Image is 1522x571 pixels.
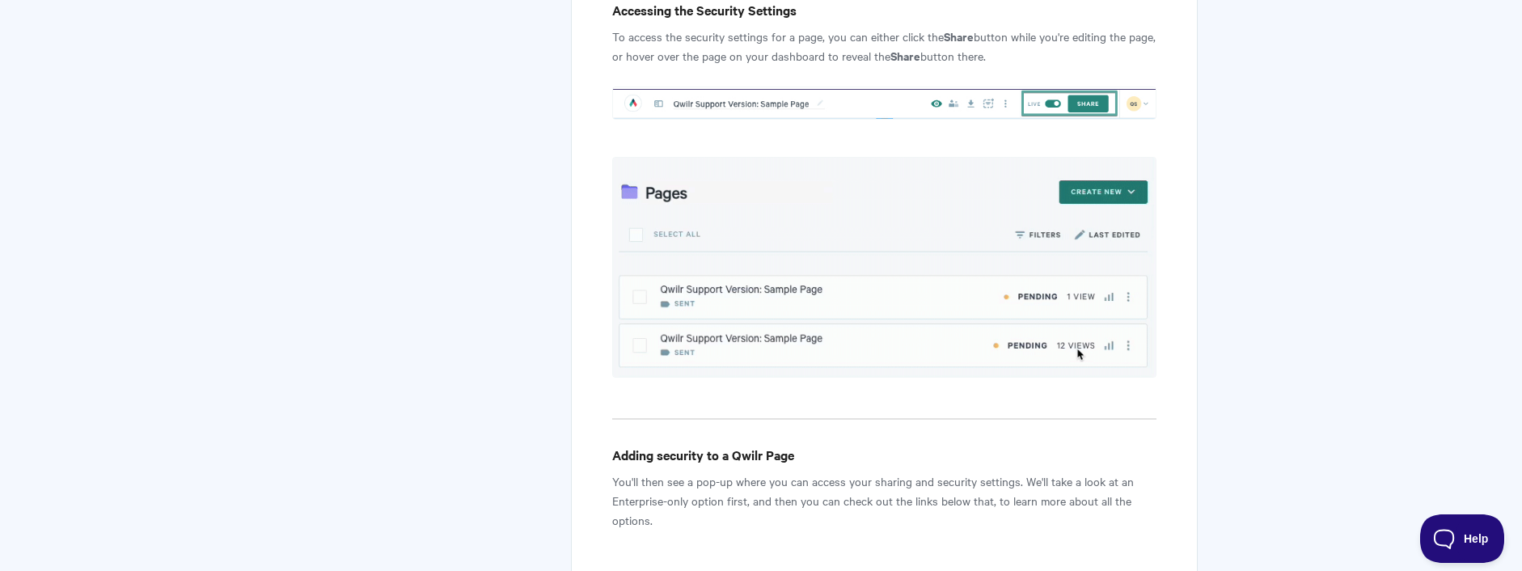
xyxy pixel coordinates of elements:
h4: Adding security to a Qwilr Page [612,445,1156,465]
strong: Share [890,47,920,64]
p: To access the security settings for a page, you can either click the button while you're editing ... [612,27,1156,66]
strong: Share [944,27,974,44]
iframe: Toggle Customer Support [1420,514,1506,563]
p: You'll then see a pop-up where you can access your sharing and security settings. We'll take a lo... [612,472,1156,530]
